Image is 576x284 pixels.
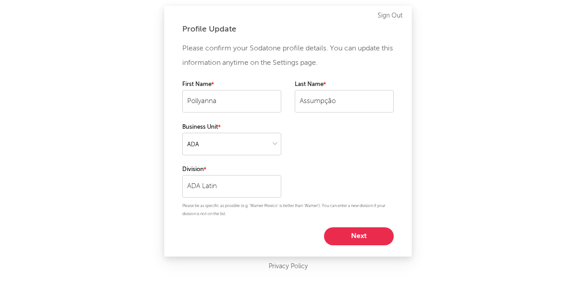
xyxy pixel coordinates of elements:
a: Privacy Policy [269,261,308,272]
p: Please be as specific as possible (e.g. 'Warner Mexico' is better than 'Warner'). You can enter a... [182,202,394,218]
button: Next [324,227,394,245]
label: Business Unit [182,122,281,133]
input: Your division [182,175,281,198]
label: First Name [182,79,281,90]
input: Your first name [182,90,281,113]
p: Please confirm your Sodatone profile details. You can update this information anytime on the Sett... [182,41,394,70]
a: Sign Out [378,10,403,21]
label: Last Name [295,79,394,90]
div: Profile Update [182,24,394,35]
input: Your last name [295,90,394,113]
label: Division [182,164,281,175]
